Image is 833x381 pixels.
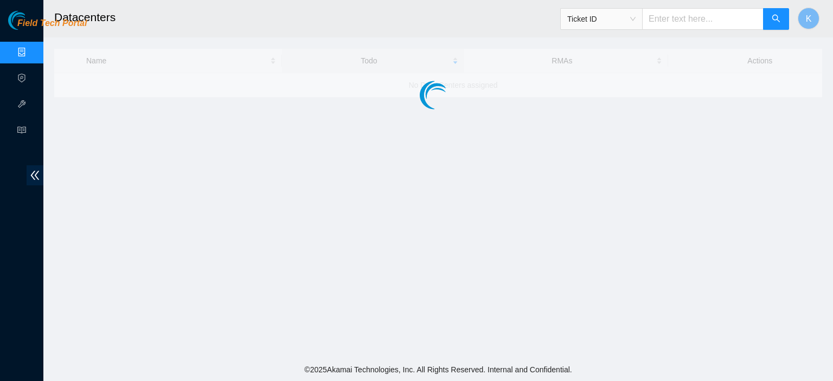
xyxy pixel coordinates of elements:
[763,8,789,30] button: search
[567,11,636,27] span: Ticket ID
[798,8,819,29] button: K
[806,12,812,25] span: K
[772,14,780,24] span: search
[8,20,87,34] a: Akamai TechnologiesField Tech Portal
[642,8,764,30] input: Enter text here...
[27,165,43,185] span: double-left
[17,18,87,29] span: Field Tech Portal
[43,358,833,381] footer: © 2025 Akamai Technologies, Inc. All Rights Reserved. Internal and Confidential.
[8,11,55,30] img: Akamai Technologies
[17,121,26,143] span: read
